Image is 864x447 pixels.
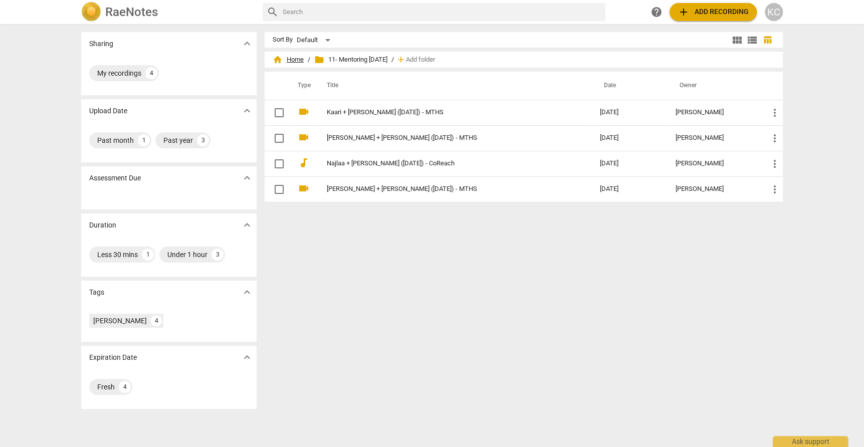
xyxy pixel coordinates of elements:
p: Sharing [89,39,113,49]
p: Assessment Due [89,173,141,183]
input: Search [283,4,601,20]
span: folder [314,55,324,65]
span: expand_more [241,351,253,363]
div: [PERSON_NAME] [676,185,753,193]
span: more_vert [769,183,781,195]
div: 4 [145,67,157,79]
span: expand_more [241,172,253,184]
button: KC [765,3,783,21]
a: [PERSON_NAME] + [PERSON_NAME] ([DATE]) - MTHS [327,134,564,142]
span: 11- Mentoring [DATE] [314,55,387,65]
span: Home [273,55,304,65]
span: expand_more [241,105,253,117]
span: view_list [746,34,758,46]
span: more_vert [769,132,781,144]
td: [DATE] [592,151,668,176]
span: table_chart [763,35,772,45]
a: LogoRaeNotes [81,2,255,22]
div: 4 [119,381,131,393]
div: Default [297,32,334,48]
th: Title [315,72,592,100]
a: Najlaa + [PERSON_NAME] ([DATE]) - CoReach [327,160,564,167]
button: Upload [670,3,757,21]
div: My recordings [97,68,141,78]
span: / [308,56,310,64]
td: [DATE] [592,125,668,151]
span: expand_more [241,286,253,298]
span: help [651,6,663,18]
div: Under 1 hour [167,250,207,260]
div: [PERSON_NAME] [676,134,753,142]
span: audiotrack [298,157,310,169]
button: Show more [240,103,255,118]
span: videocam [298,106,310,118]
div: Past month [97,135,134,145]
button: Show more [240,350,255,365]
button: Tile view [730,33,745,48]
td: [DATE] [592,100,668,125]
div: 1 [138,134,150,146]
a: [PERSON_NAME] + [PERSON_NAME] ([DATE]) - MTHS [327,185,564,193]
div: [PERSON_NAME] [676,160,753,167]
p: Upload Date [89,106,127,116]
a: Help [647,3,666,21]
div: Ask support [773,436,848,447]
div: 3 [197,134,209,146]
span: Add recording [678,6,749,18]
span: add [396,55,406,65]
th: Owner [668,72,761,100]
div: 4 [151,315,162,326]
span: expand_more [241,219,253,231]
img: Logo [81,2,101,22]
button: Table view [760,33,775,48]
button: Show more [240,36,255,51]
p: Expiration Date [89,352,137,363]
div: Fresh [97,382,115,392]
p: Tags [89,287,104,298]
div: [PERSON_NAME] [93,316,147,326]
span: search [267,6,279,18]
span: / [391,56,394,64]
th: Type [290,72,315,100]
span: more_vert [769,158,781,170]
th: Date [592,72,668,100]
div: Past year [163,135,193,145]
span: more_vert [769,107,781,119]
span: videocam [298,182,310,194]
div: Less 30 mins [97,250,138,260]
button: Show more [240,170,255,185]
div: 3 [211,249,224,261]
button: List view [745,33,760,48]
span: videocam [298,131,310,143]
div: [PERSON_NAME] [676,109,753,116]
span: Add folder [406,56,435,64]
span: add [678,6,690,18]
span: view_module [731,34,743,46]
div: Sort By [273,36,293,44]
p: Duration [89,220,116,231]
a: Kaari + [PERSON_NAME] ([DATE]) - MTHS [327,109,564,116]
span: expand_more [241,38,253,50]
span: home [273,55,283,65]
h2: RaeNotes [105,5,158,19]
div: 1 [142,249,154,261]
button: Show more [240,285,255,300]
button: Show more [240,217,255,233]
td: [DATE] [592,176,668,202]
